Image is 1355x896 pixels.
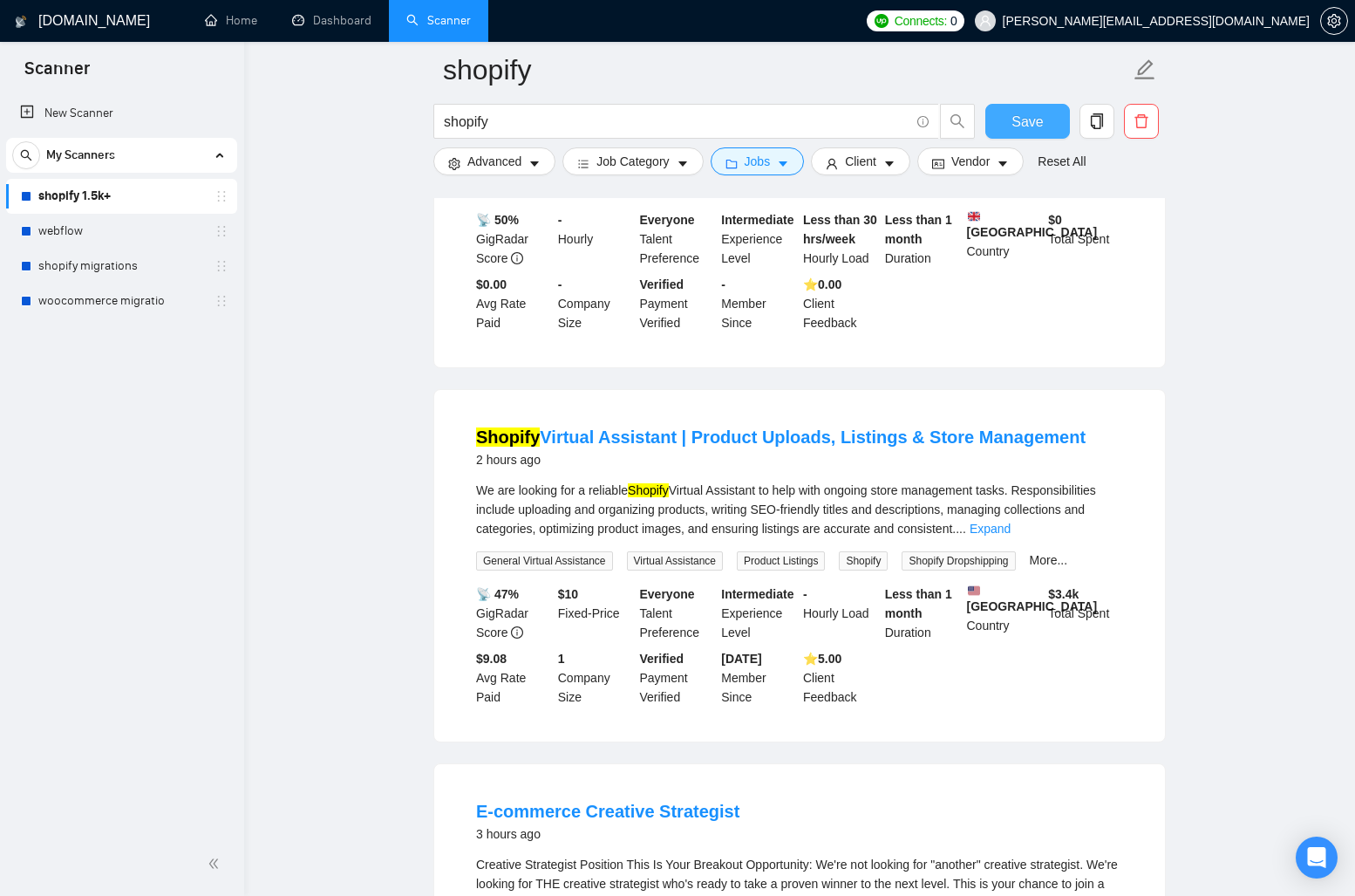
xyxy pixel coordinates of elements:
span: caret-down [777,157,789,170]
span: info-circle [511,626,523,639]
div: Company Size [555,649,637,707]
span: caret-down [883,157,895,170]
a: Reset All [1038,152,1086,171]
b: - [558,213,562,227]
span: Client [845,152,876,171]
div: Payment Verified [637,275,718,332]
mark: Shopify [476,427,540,447]
span: holder [214,259,228,273]
button: copy [1079,104,1114,139]
a: dashboardDashboard [292,13,371,28]
div: Total Spent [1045,210,1127,268]
span: caret-down [528,157,541,170]
b: Verified [640,277,684,291]
span: Scanner [10,56,104,92]
li: My Scanners [6,138,237,318]
b: Less than 1 month [885,587,952,620]
span: Jobs [745,152,771,171]
div: Hourly Load [800,585,882,642]
a: homeHome [205,13,257,28]
span: caret-down [997,157,1009,170]
span: Virtual Assistance [627,551,724,571]
a: Expand [970,522,1011,536]
button: idcardVendorcaret-down [917,147,1024,175]
div: We are looking for a reliable Virtual Assistant to help with ongoing store management tasks. Resp... [476,481,1123,538]
input: Search Freelance Jobs... [444,111,909,133]
a: setting [1320,14,1348,28]
span: setting [448,157,460,170]
div: 3 hours ago [476,824,739,845]
button: search [940,104,975,139]
img: 🇬🇧 [968,210,980,222]
b: Less than 30 hrs/week [803,213,877,246]
span: Save [1011,111,1043,133]
div: Company Size [555,275,637,332]
button: setting [1320,7,1348,35]
button: barsJob Categorycaret-down [562,147,703,175]
b: ⭐️ 5.00 [803,652,841,666]
div: Hourly [555,210,637,268]
a: shopify 1.5k+ [38,179,204,214]
span: search [941,113,974,129]
b: Intermediate [721,213,793,227]
div: Talent Preference [637,585,718,642]
b: ⭐️ 0.00 [803,277,841,291]
b: $0.00 [476,277,507,291]
div: Experience Level [718,585,800,642]
div: Payment Verified [637,649,718,707]
span: setting [1321,14,1347,28]
span: info-circle [917,116,929,127]
span: General Virtual Assistance [476,551,613,571]
span: holder [214,294,228,308]
button: folderJobscaret-down [711,147,805,175]
div: Member Since [718,275,800,332]
b: $ 3.4k [1048,587,1079,601]
mark: Shopify [628,483,669,497]
div: Avg Rate Paid [473,649,555,707]
span: Shopify [839,551,888,571]
div: Duration [882,585,963,642]
b: - [721,277,725,291]
span: info-circle [511,252,523,264]
b: Everyone [640,587,695,601]
b: $ 0 [1048,213,1062,227]
b: - [558,277,562,291]
span: idcard [932,157,944,170]
button: delete [1124,104,1159,139]
b: [GEOGRAPHIC_DATA] [967,210,1098,239]
span: user [826,157,838,170]
div: Total Spent [1045,585,1127,642]
span: Vendor [951,152,990,171]
span: edit [1134,58,1156,81]
a: shopify migrations [38,249,204,284]
li: New Scanner [6,96,237,131]
span: delete [1125,113,1158,129]
div: Open Intercom Messenger [1296,837,1338,879]
span: search [13,149,39,161]
b: Everyone [640,213,695,227]
span: Product Listings [737,551,825,571]
span: holder [214,189,228,203]
button: search [12,141,40,169]
span: caret-down [677,157,689,170]
a: E-commerce Creative Strategist [476,802,739,821]
span: bars [577,157,589,170]
div: 2 hours ago [476,449,1086,470]
div: GigRadar Score [473,210,555,268]
span: 0 [950,11,957,31]
b: Verified [640,652,684,666]
img: upwork-logo.png [875,14,889,28]
span: copy [1080,113,1113,129]
a: ShopifyVirtual Assistant | Product Uploads, Listings & Store Management [476,427,1086,447]
b: - [803,587,807,601]
div: Hourly Load [800,210,882,268]
b: $ 10 [558,587,578,601]
span: user [979,15,991,27]
span: Job Category [596,152,669,171]
div: Duration [882,210,963,268]
div: Client Feedback [800,275,882,332]
div: Country [963,585,1045,642]
a: webflow [38,214,204,249]
div: Member Since [718,649,800,707]
b: Intermediate [721,587,793,601]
